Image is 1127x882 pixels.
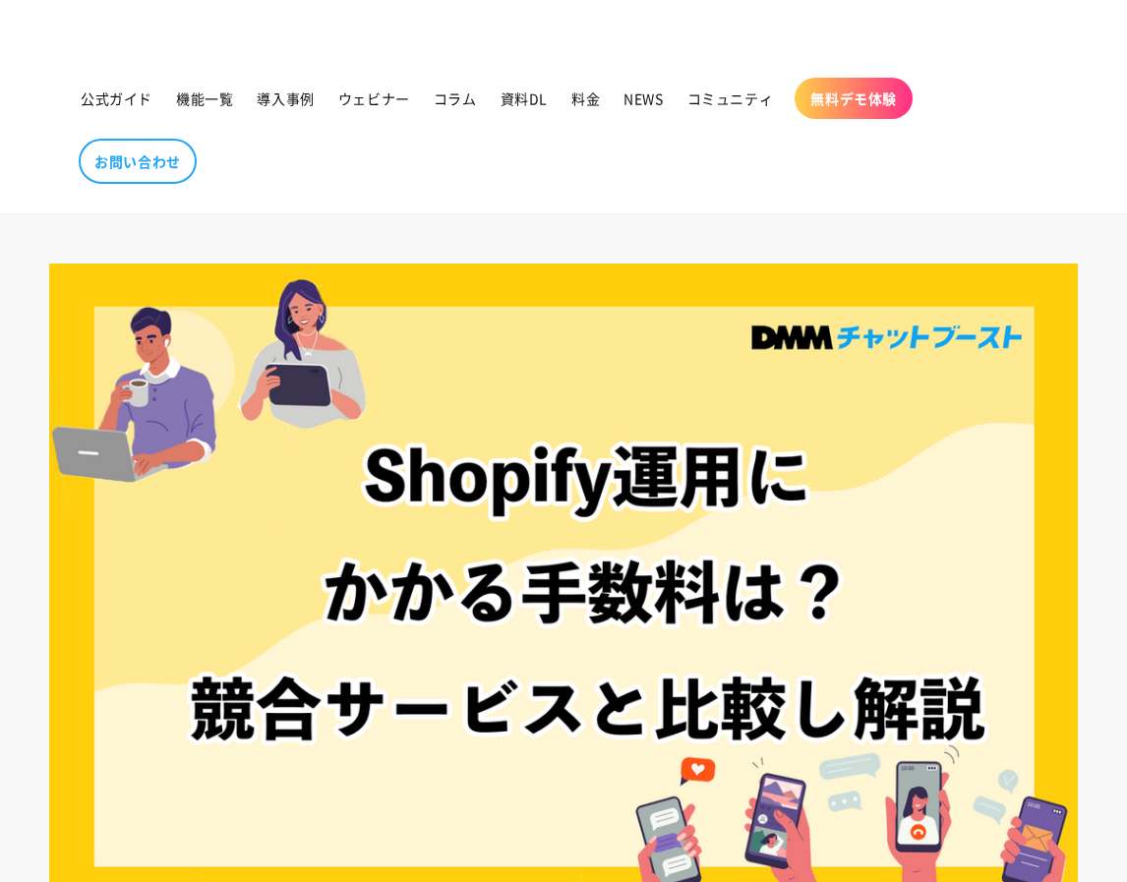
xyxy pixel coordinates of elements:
a: コミュニティ [676,78,786,119]
span: 料金 [571,89,600,107]
a: ウェビナー [326,78,422,119]
span: お問い合わせ [94,152,181,170]
a: 料金 [560,78,612,119]
a: 資料DL [489,78,560,119]
span: 資料DL [501,89,548,107]
a: 導入事例 [245,78,326,119]
span: コミュニティ [687,89,774,107]
a: 公式ガイド [69,78,164,119]
a: コラム [422,78,489,119]
a: お問い合わせ [79,139,197,184]
span: NEWS [623,89,663,107]
span: 導入事例 [257,89,314,107]
span: ウェビナー [338,89,410,107]
span: コラム [434,89,477,107]
span: 無料デモ体験 [810,89,897,107]
span: 機能一覧 [176,89,233,107]
a: NEWS [612,78,675,119]
span: 公式ガイド [81,89,152,107]
a: 機能一覧 [164,78,245,119]
a: 無料デモ体験 [795,78,913,119]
